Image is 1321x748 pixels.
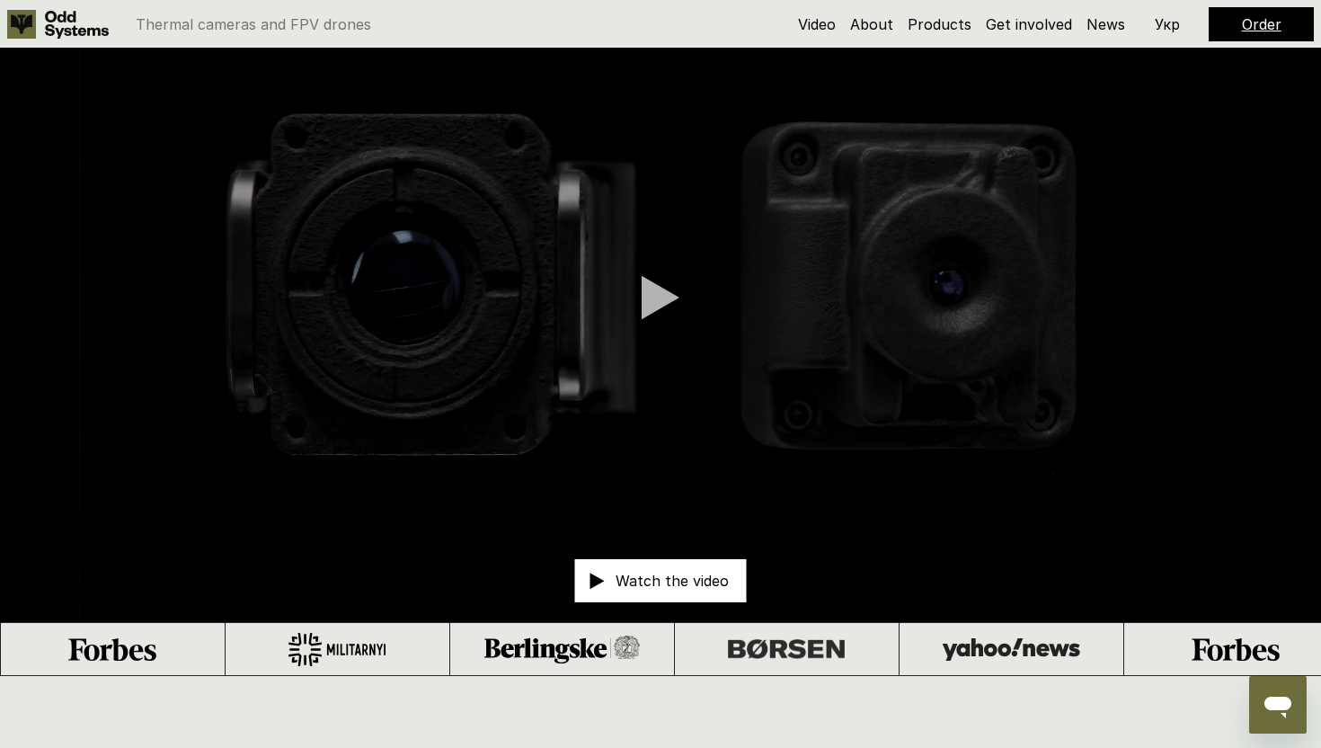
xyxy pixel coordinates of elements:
a: Products [908,15,971,33]
p: Thermal cameras and FPV drones [136,17,371,31]
p: Watch the video [616,574,729,588]
a: Video [798,15,836,33]
a: Get involved [986,15,1072,33]
p: Укр [1155,17,1180,31]
a: Order [1242,15,1281,33]
iframe: Кнопка для запуску вікна повідомлень [1249,676,1307,734]
a: About [850,15,893,33]
a: News [1086,15,1125,33]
